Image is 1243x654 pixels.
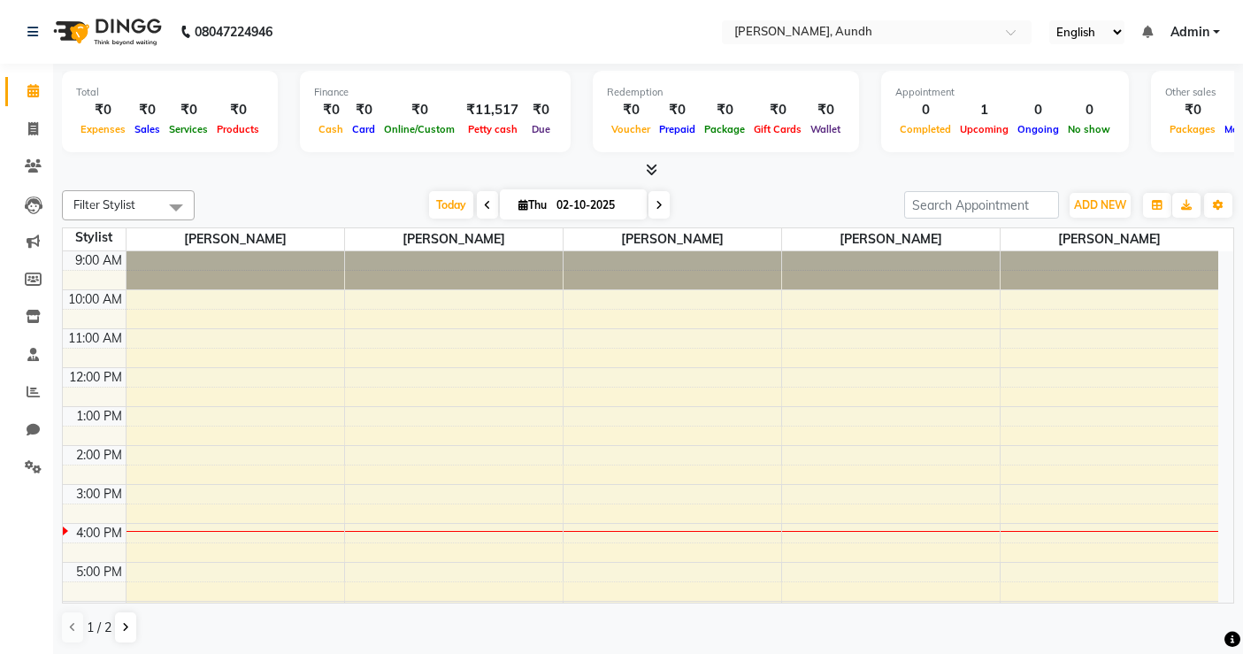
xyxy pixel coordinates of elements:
[130,123,165,135] span: Sales
[348,123,380,135] span: Card
[1063,100,1115,120] div: 0
[1074,198,1126,212] span: ADD NEW
[895,100,955,120] div: 0
[1013,100,1063,120] div: 0
[607,85,845,100] div: Redemption
[1165,123,1220,135] span: Packages
[526,100,556,120] div: ₹0
[345,228,563,250] span: [PERSON_NAME]
[1170,23,1209,42] span: Admin
[380,100,459,120] div: ₹0
[700,123,749,135] span: Package
[165,100,212,120] div: ₹0
[73,602,126,620] div: 6:00 PM
[895,85,1115,100] div: Appointment
[380,123,459,135] span: Online/Custom
[429,191,473,219] span: Today
[607,100,655,120] div: ₹0
[314,123,348,135] span: Cash
[65,368,126,387] div: 12:00 PM
[655,100,700,120] div: ₹0
[212,123,264,135] span: Products
[1165,100,1220,120] div: ₹0
[63,228,126,247] div: Stylist
[464,123,522,135] span: Petty cash
[1001,228,1219,250] span: [PERSON_NAME]
[127,228,344,250] span: [PERSON_NAME]
[76,123,130,135] span: Expenses
[514,198,551,212] span: Thu
[76,100,130,120] div: ₹0
[73,524,126,542] div: 4:00 PM
[87,619,111,637] span: 1 / 2
[65,329,126,348] div: 11:00 AM
[130,100,165,120] div: ₹0
[1013,123,1063,135] span: Ongoing
[551,192,640,219] input: 2025-10-02
[1063,123,1115,135] span: No show
[782,228,1000,250] span: [PERSON_NAME]
[73,485,126,504] div: 3:00 PM
[749,100,806,120] div: ₹0
[700,100,749,120] div: ₹0
[904,191,1059,219] input: Search Appointment
[45,7,166,57] img: logo
[73,197,135,212] span: Filter Stylist
[65,290,126,309] div: 10:00 AM
[806,123,845,135] span: Wallet
[527,123,555,135] span: Due
[564,228,781,250] span: [PERSON_NAME]
[955,100,1013,120] div: 1
[955,123,1013,135] span: Upcoming
[212,100,264,120] div: ₹0
[72,251,126,270] div: 9:00 AM
[895,123,955,135] span: Completed
[1070,193,1131,218] button: ADD NEW
[749,123,806,135] span: Gift Cards
[607,123,655,135] span: Voucher
[459,100,526,120] div: ₹11,517
[314,100,348,120] div: ₹0
[165,123,212,135] span: Services
[806,100,845,120] div: ₹0
[73,446,126,465] div: 2:00 PM
[73,563,126,581] div: 5:00 PM
[76,85,264,100] div: Total
[314,85,556,100] div: Finance
[655,123,700,135] span: Prepaid
[195,7,272,57] b: 08047224946
[348,100,380,120] div: ₹0
[73,407,126,426] div: 1:00 PM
